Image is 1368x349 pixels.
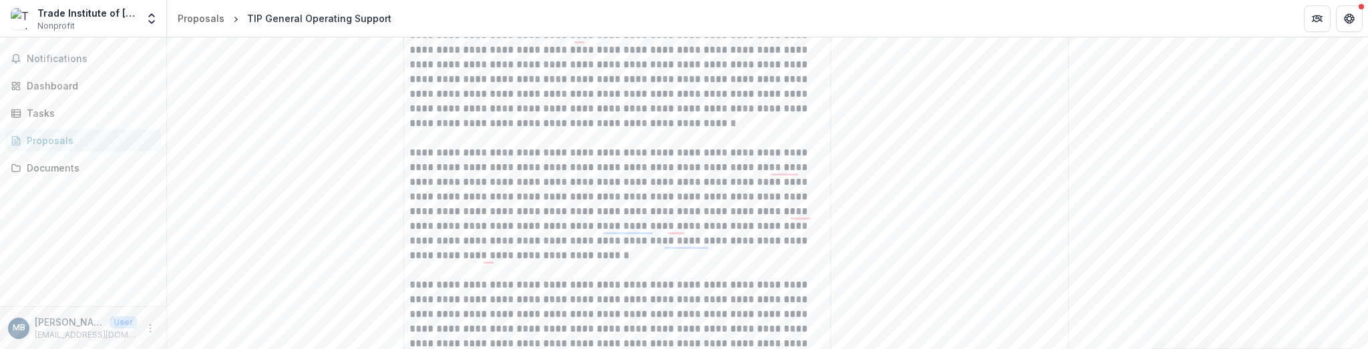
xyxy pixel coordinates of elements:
[5,48,161,69] button: Notifications
[35,315,104,329] p: [PERSON_NAME]
[27,53,156,65] span: Notifications
[5,102,161,124] a: Tasks
[27,106,150,120] div: Tasks
[5,129,161,151] a: Proposals
[178,11,224,25] div: Proposals
[13,324,25,332] div: Maggie Beldecos
[27,161,150,175] div: Documents
[27,79,150,93] div: Dashboard
[37,20,75,32] span: Nonprofit
[172,9,230,28] a: Proposals
[35,329,137,341] p: [EMAIL_ADDRESS][DOMAIN_NAME]
[142,5,161,32] button: Open entity switcher
[37,6,137,20] div: Trade Institute of [GEOGRAPHIC_DATA]
[11,8,32,29] img: Trade Institute of Pittsburgh
[1304,5,1331,32] button: Partners
[27,133,150,147] div: Proposals
[172,9,397,28] nav: breadcrumb
[110,316,137,328] p: User
[1336,5,1363,32] button: Get Help
[142,320,158,336] button: More
[247,11,391,25] div: TIP General Operating Support
[5,75,161,97] a: Dashboard
[5,157,161,179] a: Documents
